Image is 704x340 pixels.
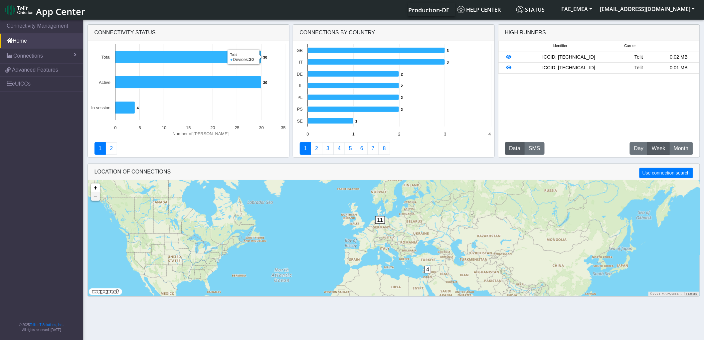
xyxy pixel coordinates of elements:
[322,142,334,155] a: Usage per Country
[13,52,43,60] span: Connections
[674,145,688,153] span: Month
[455,3,514,16] a: Help center
[516,6,524,13] img: status.svg
[345,142,356,155] a: Usage by Carrier
[352,132,355,137] text: 1
[300,142,488,155] nav: Summary paging
[297,72,303,77] text: DE
[648,292,699,296] div: ©2025 MapQuest, |
[367,142,379,155] a: Zero Session
[375,216,385,224] span: 11
[401,72,403,76] text: 2
[659,64,699,72] div: 0.01 MB
[457,6,501,13] span: Help center
[114,125,116,130] text: 0
[425,266,432,273] span: 4
[299,60,303,65] text: IT
[311,142,322,155] a: Carrier
[624,43,636,49] span: Carrier
[299,83,303,88] text: IL
[647,142,670,155] button: Week
[524,142,545,155] button: SMS
[162,125,166,130] text: 10
[356,142,368,155] a: 14 Days Trend
[5,5,33,15] img: logo-telit-cinterion-gw-new.png
[105,142,117,155] a: Deployment status
[91,183,100,192] a: Zoom in
[505,142,525,155] button: Data
[186,125,191,130] text: 15
[12,66,58,74] span: Advanced Features
[634,145,643,153] span: Day
[398,132,400,137] text: 2
[659,54,699,61] div: 0.02 MB
[300,142,311,155] a: Connections By Country
[639,168,693,178] button: Use connection search
[5,3,84,17] a: App Center
[281,125,285,130] text: 35
[401,96,403,100] text: 2
[306,132,309,137] text: 0
[669,142,693,155] button: Month
[630,142,648,155] button: Day
[91,192,100,201] a: Zoom out
[101,55,110,60] text: Total
[172,131,229,136] text: Number of [PERSON_NAME]
[88,25,289,41] div: Connectivity status
[516,6,545,13] span: Status
[444,132,446,137] text: 3
[296,48,303,53] text: GB
[235,125,239,130] text: 25
[94,142,106,155] a: Connectivity status
[619,54,659,61] div: Telit
[137,106,139,110] text: 4
[488,132,491,137] text: 4
[558,3,596,15] button: FAE_EMEA
[447,49,449,53] text: 3
[652,145,665,153] span: Week
[297,107,302,112] text: PS
[619,64,659,72] div: Telit
[263,55,267,59] text: 30
[596,3,699,15] button: [EMAIL_ADDRESS][DOMAIN_NAME]
[401,108,403,112] text: 2
[519,54,619,61] div: ICCID: [TECHNICAL_ID]
[91,105,110,110] text: In session
[30,323,63,327] a: Telit IoT Solutions, Inc.
[447,60,449,64] text: 3
[519,64,619,72] div: ICCID: [TECHNICAL_ID]
[94,142,282,155] nav: Summary paging
[505,29,546,37] div: High Runners
[259,125,264,130] text: 30
[409,6,450,14] span: Production-DE
[99,80,110,85] text: Active
[401,84,403,88] text: 2
[138,125,141,130] text: 5
[355,119,357,123] text: 1
[408,3,449,16] a: Your current platform instance
[210,125,215,130] text: 20
[379,142,390,155] a: Not Connected for 30 days
[553,43,568,49] span: Identifier
[297,119,302,124] text: SE
[297,95,303,100] text: PL
[333,142,345,155] a: Connections By Carrier
[686,292,698,295] a: Terms
[263,81,267,85] text: 30
[36,5,85,18] span: App Center
[514,3,558,16] a: Status
[293,25,494,41] div: Connections By Country
[88,164,700,180] div: LOCATION OF CONNECTIONS
[457,6,465,13] img: knowledge.svg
